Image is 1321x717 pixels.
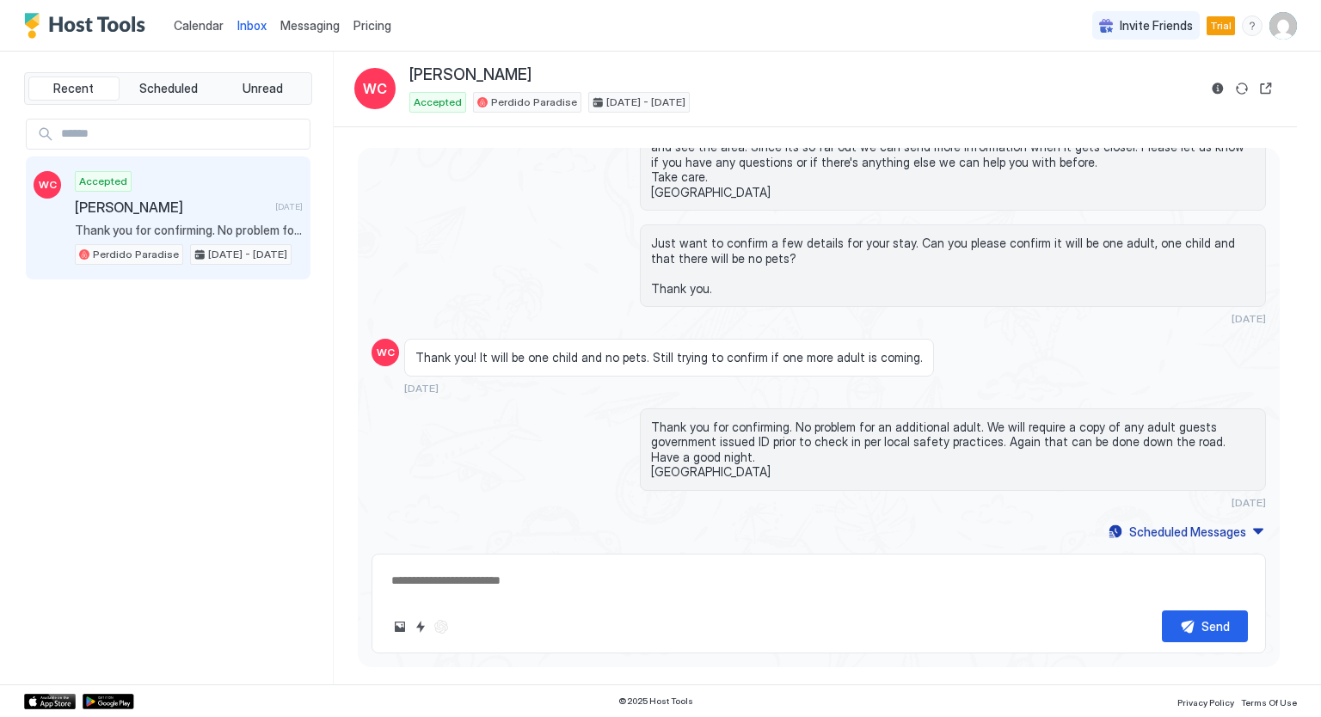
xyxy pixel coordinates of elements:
[139,81,198,96] span: Scheduled
[280,18,340,33] span: Messaging
[1106,520,1266,543] button: Scheduled Messages
[79,174,127,189] span: Accepted
[1232,496,1266,509] span: [DATE]
[275,201,303,212] span: [DATE]
[83,694,134,709] a: Google Play Store
[1232,312,1266,325] span: [DATE]
[1210,18,1232,34] span: Trial
[1241,697,1297,708] span: Terms Of Use
[606,95,685,110] span: [DATE] - [DATE]
[1269,12,1297,40] div: User profile
[237,16,267,34] a: Inbox
[1201,617,1230,635] div: Send
[410,616,431,637] button: Quick reply
[28,77,120,101] button: Recent
[243,81,283,96] span: Unread
[651,109,1255,199] span: Hi [PERSON_NAME], Sounds like a busy and fun trip. Hopefully between competition times you still ...
[1120,18,1193,34] span: Invite Friends
[123,77,214,101] button: Scheduled
[390,616,410,637] button: Upload image
[618,696,693,707] span: © 2025 Host Tools
[651,420,1255,480] span: Thank you for confirming. No problem for an additional adult. We will require a copy of any adult...
[377,345,395,360] span: WC
[39,177,57,193] span: WC
[1162,610,1248,642] button: Send
[404,382,439,395] span: [DATE]
[174,18,224,33] span: Calendar
[415,350,923,365] span: Thank you! It will be one child and no pets. Still trying to confirm if one more adult is coming.
[414,95,462,110] span: Accepted
[53,81,94,96] span: Recent
[280,16,340,34] a: Messaging
[17,659,58,700] iframe: Intercom live chat
[217,77,308,101] button: Unread
[1232,78,1252,99] button: Sync reservation
[93,247,179,262] span: Perdido Paradise
[24,13,153,39] a: Host Tools Logo
[174,16,224,34] a: Calendar
[24,72,312,105] div: tab-group
[1241,692,1297,710] a: Terms Of Use
[1256,78,1276,99] button: Open reservation
[1177,697,1234,708] span: Privacy Policy
[353,18,391,34] span: Pricing
[208,247,287,262] span: [DATE] - [DATE]
[1129,523,1246,541] div: Scheduled Messages
[409,65,531,85] span: [PERSON_NAME]
[24,694,76,709] a: App Store
[75,199,268,216] span: [PERSON_NAME]
[1242,15,1263,36] div: menu
[54,119,310,149] input: Input Field
[75,223,303,238] span: Thank you for confirming. No problem for an additional adult. We will require a copy of any adult...
[1207,78,1228,99] button: Reservation information
[1177,692,1234,710] a: Privacy Policy
[363,78,387,99] span: WC
[237,18,267,33] span: Inbox
[651,236,1255,296] span: Just want to confirm a few details for your stay. Can you please confirm it will be one adult, on...
[491,95,577,110] span: Perdido Paradise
